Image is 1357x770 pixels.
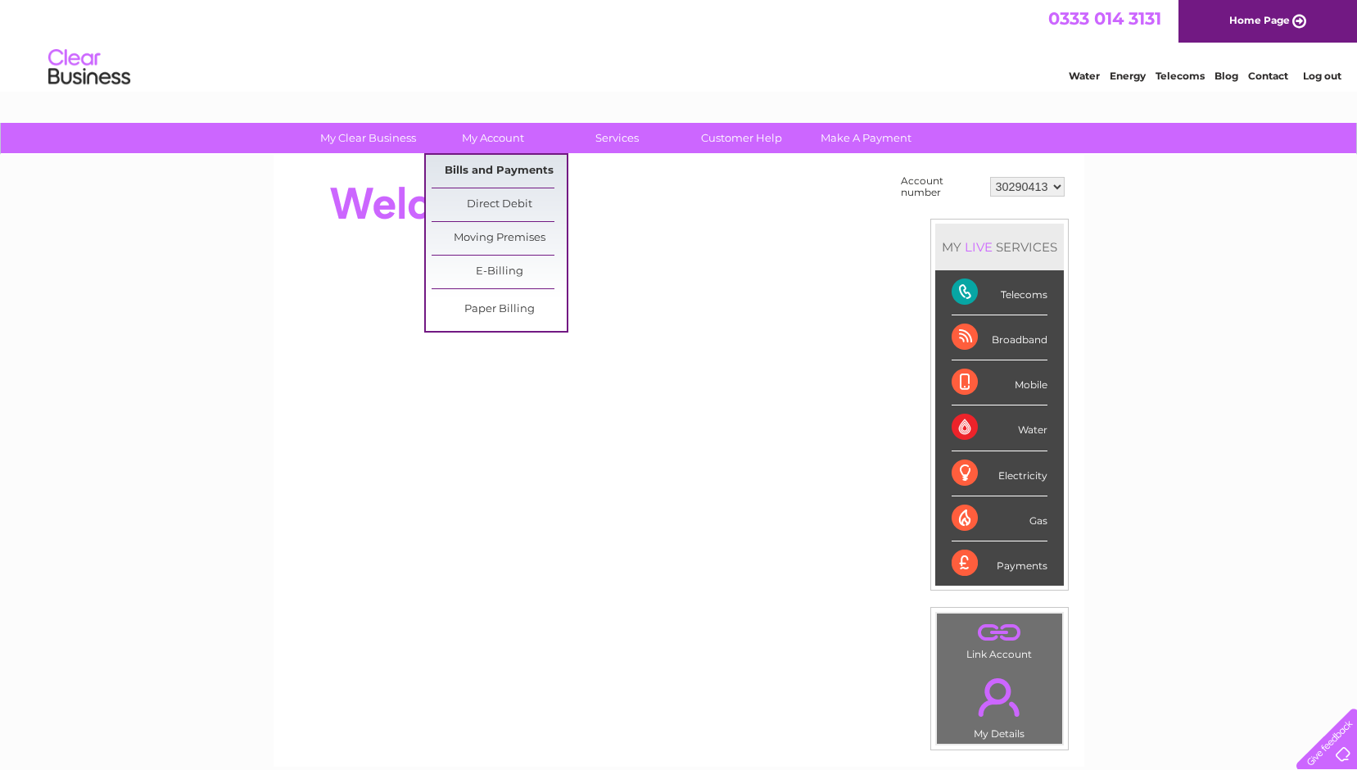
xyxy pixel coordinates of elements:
[952,270,1047,315] div: Telecoms
[1110,70,1146,82] a: Energy
[47,43,131,93] img: logo.png
[1248,70,1288,82] a: Contact
[1069,70,1100,82] a: Water
[935,224,1064,270] div: MY SERVICES
[936,613,1063,664] td: Link Account
[952,496,1047,541] div: Gas
[425,123,560,153] a: My Account
[1215,70,1238,82] a: Blog
[1048,8,1161,29] a: 0333 014 3131
[674,123,809,153] a: Customer Help
[961,239,996,255] div: LIVE
[432,222,567,255] a: Moving Premises
[952,541,1047,586] div: Payments
[1303,70,1341,82] a: Log out
[897,171,986,202] td: Account number
[432,188,567,221] a: Direct Debit
[936,664,1063,745] td: My Details
[941,668,1058,726] a: .
[292,9,1066,79] div: Clear Business is a trading name of Verastar Limited (registered in [GEOGRAPHIC_DATA] No. 3667643...
[1156,70,1205,82] a: Telecoms
[952,360,1047,405] div: Mobile
[941,618,1058,646] a: .
[432,256,567,288] a: E-Billing
[550,123,685,153] a: Services
[952,451,1047,496] div: Electricity
[432,155,567,188] a: Bills and Payments
[798,123,934,153] a: Make A Payment
[952,315,1047,360] div: Broadband
[301,123,436,153] a: My Clear Business
[952,405,1047,451] div: Water
[432,293,567,326] a: Paper Billing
